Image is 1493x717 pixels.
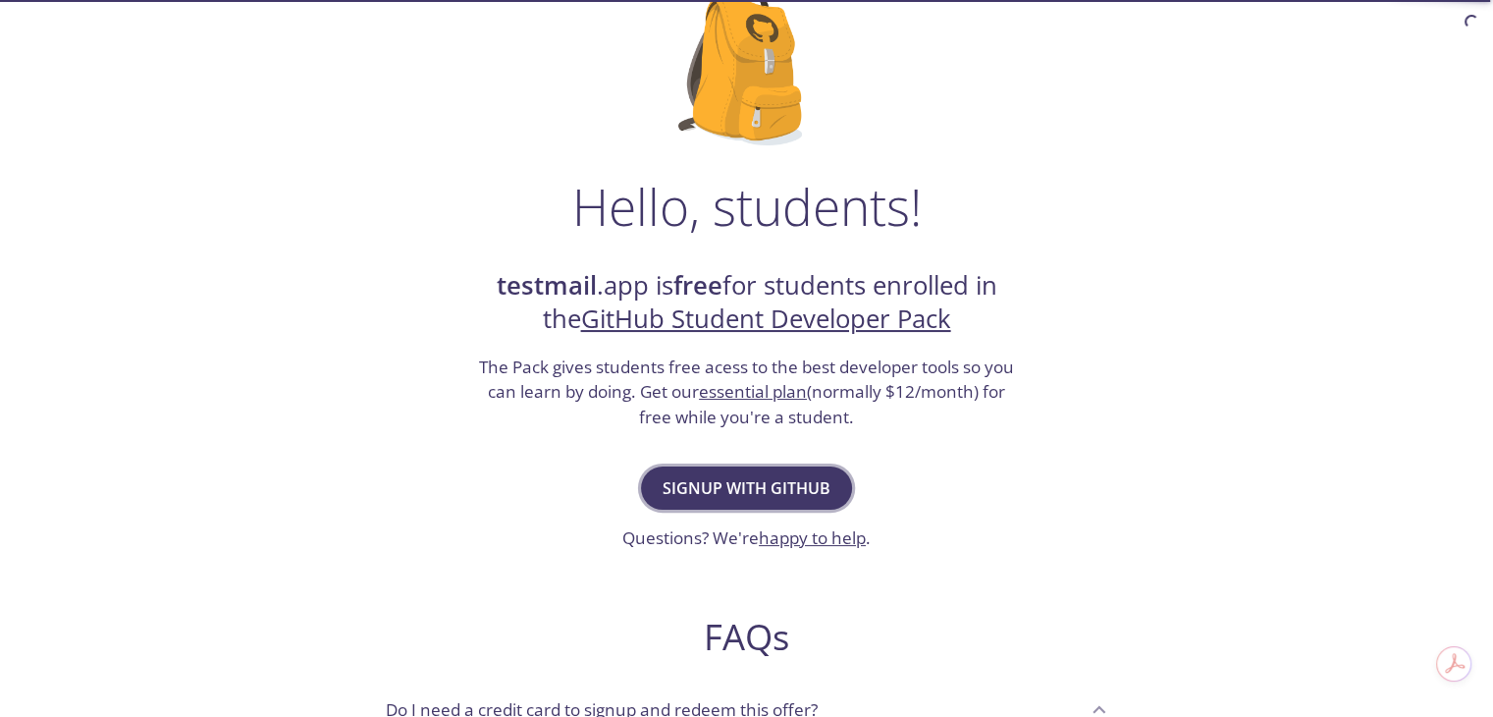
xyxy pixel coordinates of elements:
[581,302,951,336] a: GitHub Student Developer Pack
[477,355,1017,430] h3: The Pack gives students free acess to the best developer tools so you can learn by doing. Get our...
[641,467,852,510] button: Signup with GitHub
[663,474,830,502] span: Signup with GitHub
[477,269,1017,337] h2: .app is for students enrolled in the
[370,615,1124,659] h2: FAQs
[673,268,722,303] strong: free
[699,380,807,403] a: essential plan
[759,526,866,549] a: happy to help
[622,525,871,551] h3: Questions? We're .
[572,177,922,236] h1: Hello, students!
[497,268,597,303] strong: testmail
